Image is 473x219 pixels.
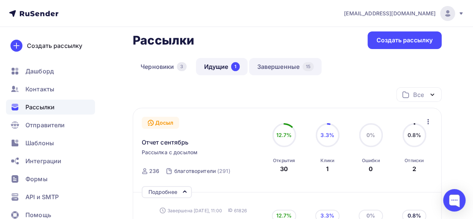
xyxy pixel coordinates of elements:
[377,36,433,45] div: Создать рассылку
[142,117,179,129] div: Досыл
[177,62,187,71] div: 3
[326,164,329,173] div: 1
[6,136,95,150] a: Шаблоны
[396,87,442,102] button: Все
[25,174,47,183] span: Формы
[231,62,240,71] div: 1
[6,64,95,79] a: Дашборд
[369,164,373,173] div: 0
[25,192,59,201] span: API и SMTP
[366,132,375,138] span: 0%
[273,158,295,164] div: Открытия
[149,167,159,175] div: 236
[173,165,231,177] a: благотворители (291)
[6,118,95,133] a: Отправители
[25,139,54,147] span: Шаблоны
[168,207,222,214] span: Завершена [DATE], 11:00
[6,171,95,186] a: Формы
[6,100,95,115] a: Рассылки
[142,138,189,147] span: Отчет сентябрь
[25,121,65,130] span: Отправители
[25,67,54,76] span: Дашборд
[148,188,177,197] div: Подробнее
[25,85,54,94] span: Контакты
[217,167,230,175] div: (291)
[25,156,61,165] span: Интеграции
[412,164,416,173] div: 2
[320,132,334,138] span: 3.3%
[174,167,216,175] div: благотворители
[320,158,334,164] div: Клики
[234,207,247,214] span: 61826
[142,149,198,156] span: Рассылка с досылом
[249,58,322,75] a: Завершенные15
[228,207,233,214] span: ID
[133,33,194,48] h2: Рассылки
[276,132,292,138] span: 12.7%
[280,164,288,173] div: 30
[196,58,248,75] a: Идущие1
[344,6,464,21] a: [EMAIL_ADDRESS][DOMAIN_NAME]
[413,90,424,99] div: Все
[405,158,424,164] div: Отписки
[407,132,421,138] span: 0.8%
[344,10,436,17] span: [EMAIL_ADDRESS][DOMAIN_NAME]
[133,58,194,75] a: Черновики3
[362,158,380,164] div: Ошибки
[25,103,55,112] span: Рассылки
[6,82,95,97] a: Контакты
[302,62,314,71] div: 15
[27,41,82,50] div: Создать рассылку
